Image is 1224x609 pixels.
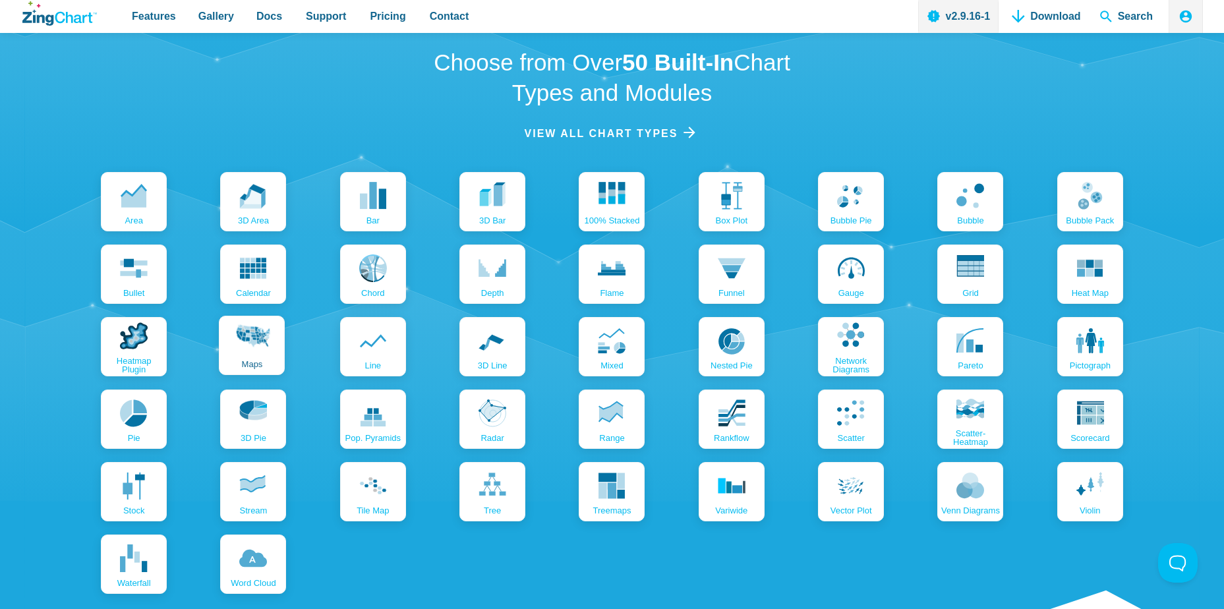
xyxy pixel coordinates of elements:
span: box plot [716,216,747,225]
a: pop. pyramids [340,390,406,449]
iframe: Toggle Customer Support [1158,543,1198,583]
span: scatter-heatmap [941,429,1000,446]
span: bubble pack [1066,216,1114,225]
a: violin [1057,462,1123,521]
span: Network Diagrams [821,357,881,374]
a: View all chart Types [525,125,700,142]
span: venn diagrams [941,506,1000,515]
span: 3D bar [479,216,506,225]
span: scatter [838,434,865,442]
a: 100% Stacked [579,172,645,231]
a: nested pie [699,317,765,376]
span: 3D area [238,216,269,225]
a: ZingChart Logo. Click to return to the homepage [22,1,97,26]
a: 3D line [459,317,525,376]
a: bar [340,172,406,231]
span: Gallery [198,7,234,25]
span: pop. pyramids [345,434,401,442]
a: area [101,172,167,231]
a: box plot [699,172,765,231]
a: radar [459,390,525,449]
span: maps [242,360,263,368]
span: chord [361,289,384,297]
span: Contact [430,7,469,25]
span: Support [306,7,346,25]
span: range [599,434,624,442]
span: vector plot [831,506,872,515]
span: stock [123,506,145,515]
span: grid [962,289,979,297]
span: line [365,361,382,370]
a: pictograph [1057,317,1123,376]
span: gauge [838,289,864,297]
span: Heatmap Plugin [104,357,163,374]
a: venn diagrams [937,462,1003,521]
a: waterfall [101,535,167,594]
a: stock [101,462,167,521]
span: bullet [123,289,145,297]
a: 3D bar [459,172,525,231]
span: Features [132,7,176,25]
a: bubble pack [1057,172,1123,231]
a: funnel [699,245,765,304]
span: Pricing [370,7,405,25]
span: stream [240,506,268,515]
a: Heat map [1057,245,1123,304]
a: bubble pie [818,172,884,231]
span: violin [1080,506,1101,515]
span: bar [366,216,380,225]
a: mixed [579,317,645,376]
span: Heat map [1072,289,1109,297]
span: 100% Stacked [585,216,640,225]
h2: Choose from Over Chart Types and Modules [419,47,805,107]
a: calendar [220,245,286,304]
a: vector plot [818,462,884,521]
a: range [579,390,645,449]
span: treemaps [593,506,631,515]
span: radar [481,434,504,442]
span: waterfall [117,579,151,587]
a: variwide [699,462,765,521]
a: tile map [340,462,406,521]
a: pareto [937,317,1003,376]
span: View all chart Types [525,125,678,142]
a: Network Diagrams [818,317,884,376]
a: 3D pie [220,390,286,449]
a: stream [220,462,286,521]
span: Docs [256,7,282,25]
span: pareto [958,361,983,370]
strong: 50 Built-In [622,49,734,75]
a: scatter-heatmap [937,390,1003,449]
span: tree [484,506,501,515]
span: funnel [718,289,745,297]
a: flame [579,245,645,304]
a: chord [340,245,406,304]
span: bubble pie [831,216,872,225]
span: pie [128,434,140,442]
span: scorecard [1070,434,1109,442]
span: nested pie [711,361,753,370]
span: rankflow [714,434,749,442]
a: pie [101,390,167,449]
a: line [340,317,406,376]
a: depth [459,245,525,304]
span: 3D pie [241,434,266,442]
a: gauge [818,245,884,304]
a: scatter [818,390,884,449]
a: grid [937,245,1003,304]
a: treemaps [579,462,645,521]
a: Heatmap Plugin [101,317,167,376]
a: bubble [937,172,1003,231]
span: tile map [357,506,389,515]
span: bubble [957,216,983,225]
span: variwide [715,506,747,515]
span: calendar [236,289,271,297]
a: tree [459,462,525,521]
a: maps [219,316,285,375]
span: area [125,216,142,225]
span: mixed [600,361,624,370]
a: bullet [101,245,167,304]
a: 3D area [220,172,286,231]
span: word cloud [231,579,276,587]
a: word cloud [220,535,286,594]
